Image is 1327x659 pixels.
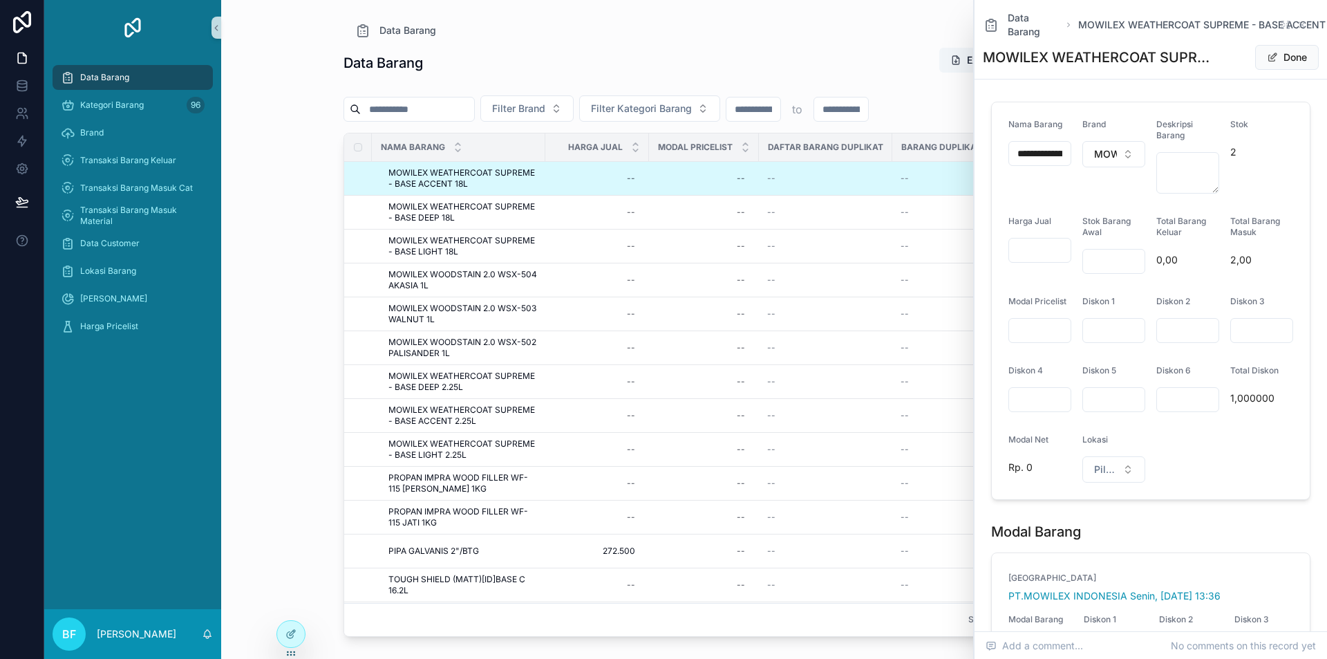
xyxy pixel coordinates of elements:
[901,207,999,218] a: --
[901,444,909,455] span: --
[1230,365,1279,375] span: Total Diskon
[1082,216,1131,237] span: Stok Barang Awal
[901,308,999,319] a: --
[767,173,775,184] span: --
[901,173,999,184] a: --
[767,207,884,218] a: --
[1156,253,1219,267] span: 0,00
[627,444,635,455] div: --
[1230,145,1293,159] span: 2
[627,241,635,252] div: --
[381,142,445,153] span: Nama Barang
[767,342,775,353] span: --
[767,173,884,184] a: --
[767,376,775,387] span: --
[62,626,76,642] span: BF
[80,293,147,304] span: [PERSON_NAME]
[80,266,136,277] span: Lokasi Barang
[1008,216,1051,226] span: Harga Jual
[554,235,641,257] a: --
[388,269,537,291] span: MOWILEX WOODSTAIN 2.0 WSX-504 AKASIA 1L
[627,579,635,591] div: --
[1094,147,1117,161] span: MOWILEX
[767,410,775,421] span: --
[53,203,213,228] a: Transaksi Barang Masuk Material
[737,342,745,353] div: --
[627,308,635,319] div: --
[792,101,802,118] p: to
[1082,456,1145,483] button: Select Button
[1082,296,1115,306] span: Diskon 1
[53,148,213,173] a: Transaksi Barang Keluar
[767,376,884,387] a: --
[968,615,1077,626] span: Showing 30 of 6765 results
[901,241,999,252] a: --
[388,235,537,257] a: MOWILEX WEATHERCOAT SUPREME - BASE LIGHT 18L
[80,127,104,138] span: Brand
[737,478,745,489] div: --
[737,579,745,591] div: --
[388,546,479,557] span: PIPA GALVANIS 2"/BTG
[767,546,884,557] a: --
[480,95,574,122] button: Select Button
[1082,434,1108,445] span: Lokasi
[579,95,720,122] button: Select Button
[767,241,884,252] a: --
[901,275,999,286] a: --
[767,512,775,523] span: --
[1094,463,1117,476] span: Pilih Lokasi Barang
[554,269,641,291] a: --
[379,24,436,37] span: Data Barang
[1082,365,1116,375] span: Diskon 5
[187,97,205,113] div: 96
[355,22,436,39] a: Data Barang
[657,371,751,393] a: --
[991,522,1081,541] h1: Modal Barang
[767,512,884,523] a: --
[80,72,129,83] span: Data Barang
[901,478,999,489] a: --
[767,275,775,286] span: --
[901,546,999,557] a: --
[554,574,641,596] a: --
[80,100,144,111] span: Kategori Barang
[983,11,1059,39] a: Data Barang
[53,231,213,256] a: Data Customer
[767,478,775,489] span: --
[737,444,745,455] div: --
[737,410,745,421] div: --
[767,207,775,218] span: --
[388,506,537,528] span: PROPAN IMPRA WOOD FILLER WF-115 JATI 1KG
[657,506,751,528] a: --
[901,410,909,421] span: --
[554,371,641,393] a: --
[901,207,909,218] span: --
[1008,434,1048,445] span: Modal Net
[767,546,775,557] span: --
[1008,589,1221,603] a: PT.MOWILEX INDONESIA Senin, [DATE] 13:36
[767,579,775,591] span: --
[388,405,537,427] a: MOWILEX WEATHERCOAT SUPREME - BASE ACCENT 2.25L
[657,574,751,596] a: --
[658,142,733,153] span: Modal Pricelist
[768,142,883,153] span: Daftar Barang Duplikat
[388,371,537,393] a: MOWILEX WEATHERCOAT SUPREME - BASE DEEP 2.25L
[901,376,909,387] span: --
[939,48,1008,73] button: Export
[388,546,537,557] a: PIPA GALVANIS 2"/BTG
[80,183,193,194] span: Transaksi Barang Masuk Cat
[901,410,999,421] a: --
[591,102,692,115] span: Filter Kategori Barang
[388,438,537,461] a: MOWILEX WEATHERCOAT SUPREME - BASE LIGHT 2.25L
[737,512,745,523] div: --
[80,205,199,227] span: Transaksi Barang Masuk Material
[986,639,1083,653] span: Add a comment...
[627,275,635,286] div: --
[657,337,751,359] a: --
[388,167,537,189] a: MOWILEX WEATHERCOAT SUPREME - BASE ACCENT 18L
[1159,614,1218,625] span: Diskon 2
